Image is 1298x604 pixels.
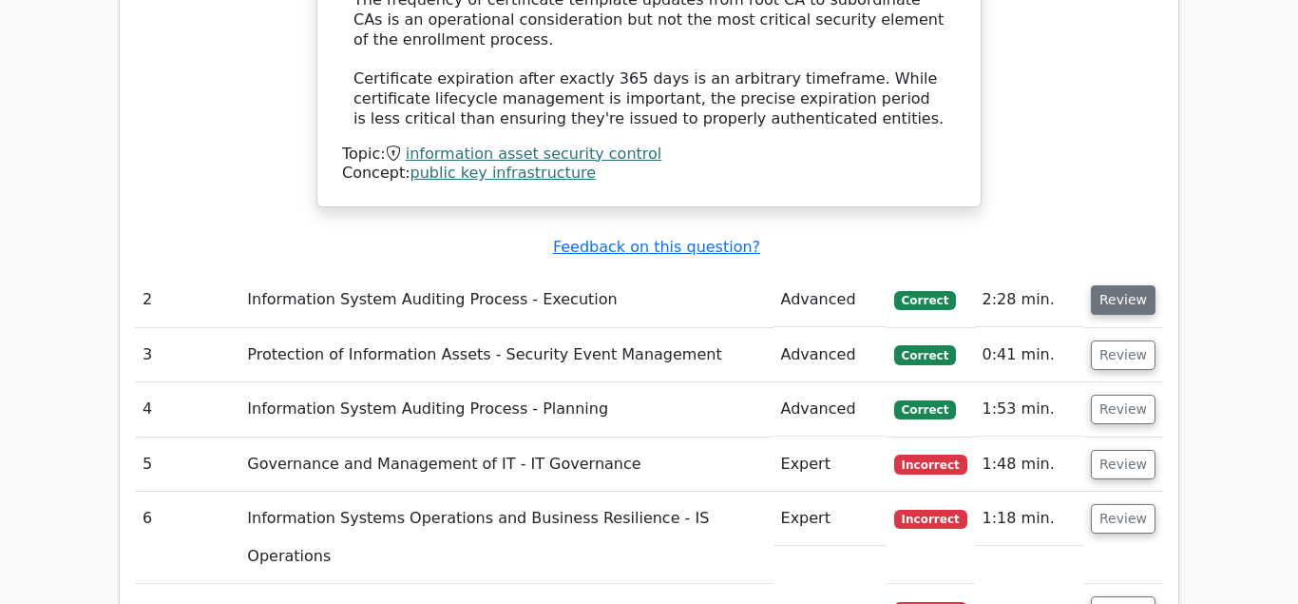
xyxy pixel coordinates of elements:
a: information asset security control [406,145,662,163]
td: 1:53 min. [975,382,1083,437]
td: Expert [773,438,887,492]
button: Review [1091,395,1155,424]
td: 6 [135,492,239,584]
div: Topic: [342,145,956,165]
div: Concept: [342,164,956,184]
a: public key infrastructure [410,164,597,182]
td: Information Systems Operations and Business Resilience - IS Operations [239,492,773,584]
span: Incorrect [894,510,967,529]
td: 4 [135,382,239,437]
td: Advanced [773,328,887,382]
td: 3 [135,328,239,382]
td: 5 [135,438,239,492]
td: 1:48 min. [975,438,1083,492]
td: Protection of Information Assets - Security Event Management [239,328,773,382]
td: Expert [773,492,887,546]
td: Information System Auditing Process - Execution [239,273,773,327]
td: 1:18 min. [975,492,1083,546]
td: 2 [135,273,239,327]
span: Correct [894,400,956,419]
button: Review [1091,450,1155,479]
button: Review [1091,341,1155,370]
span: Incorrect [894,455,967,474]
button: Review [1091,285,1155,315]
td: 0:41 min. [975,328,1083,382]
a: Feedback on this question? [553,238,760,256]
span: Correct [894,291,956,310]
td: 2:28 min. [975,273,1083,327]
span: Correct [894,345,956,364]
td: Information System Auditing Process - Planning [239,382,773,437]
button: Review [1091,504,1155,534]
td: Governance and Management of IT - IT Governance [239,438,773,492]
td: Advanced [773,273,887,327]
td: Advanced [773,382,887,437]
